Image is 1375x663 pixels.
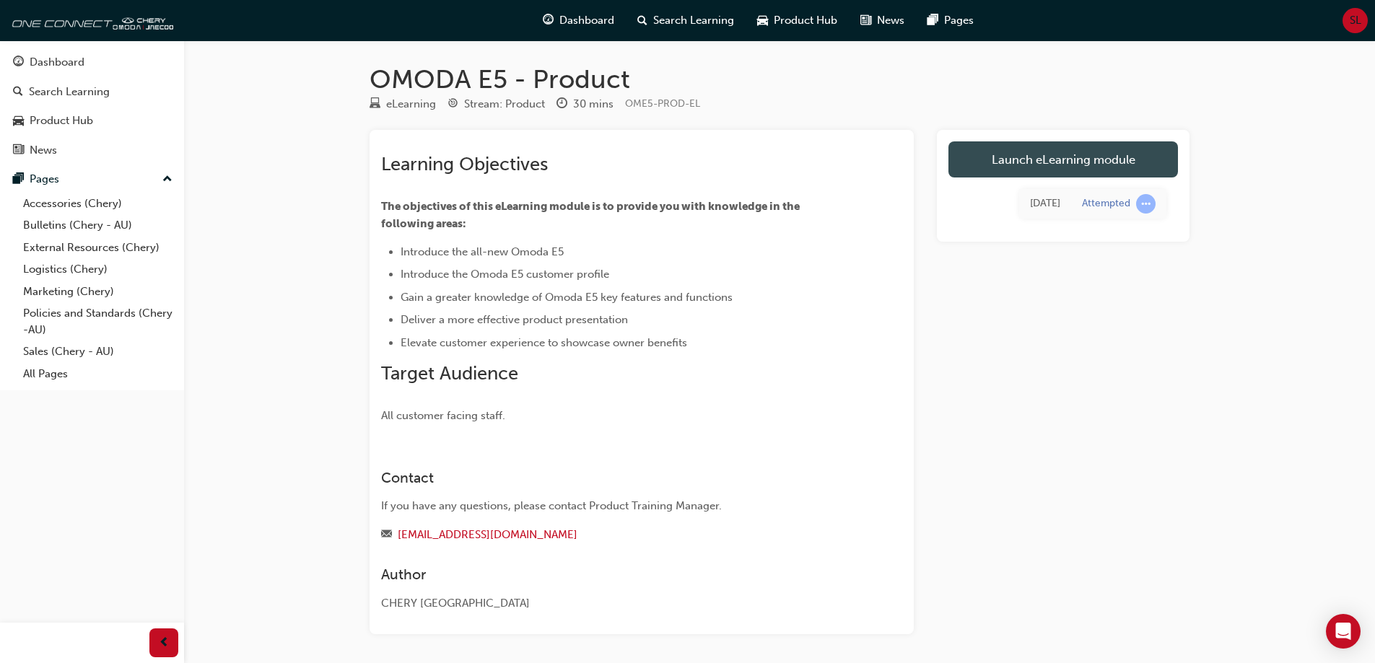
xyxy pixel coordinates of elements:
span: pages-icon [13,173,24,186]
a: guage-iconDashboard [531,6,626,35]
span: email-icon [381,529,392,542]
h3: Contact [381,470,850,486]
span: guage-icon [13,56,24,69]
span: guage-icon [543,12,554,30]
span: up-icon [162,170,173,189]
a: Sales (Chery - AU) [17,341,178,363]
div: 30 mins [573,96,614,113]
span: Gain a greater knowledge of Omoda E5 key features and functions [401,291,733,304]
a: External Resources (Chery) [17,237,178,259]
div: Stream [448,95,545,113]
div: eLearning [386,96,436,113]
span: clock-icon [556,98,567,111]
span: Learning Objectives [381,153,548,175]
span: search-icon [637,12,647,30]
a: Logistics (Chery) [17,258,178,281]
span: SL [1350,12,1361,29]
div: Duration [556,95,614,113]
button: Pages [6,166,178,193]
div: If you have any questions, please contact Product Training Manager. [381,498,850,514]
div: Sat Aug 23 2025 10:16:55 GMT+1000 (Australian Eastern Standard Time) [1030,196,1060,212]
span: prev-icon [159,634,170,652]
span: Introduce the Omoda E5 customer profile [401,268,609,281]
button: DashboardSearch LearningProduct HubNews [6,46,178,166]
a: news-iconNews [849,6,916,35]
span: Target Audience [381,362,518,385]
div: News [30,142,57,159]
span: learningRecordVerb_ATTEMPT-icon [1136,194,1156,214]
a: Product Hub [6,107,178,134]
div: Pages [30,171,59,188]
span: car-icon [757,12,768,30]
div: Attempted [1082,197,1130,211]
span: car-icon [13,115,24,128]
a: Accessories (Chery) [17,193,178,215]
span: Introduce the all-new Omoda E5 [401,245,564,258]
span: search-icon [13,86,23,99]
div: Stream: Product [464,96,545,113]
div: CHERY [GEOGRAPHIC_DATA] [381,595,850,612]
div: Open Intercom Messenger [1326,614,1361,649]
a: Search Learning [6,79,178,105]
h3: Author [381,566,850,583]
a: car-iconProduct Hub [746,6,849,35]
span: pages-icon [927,12,938,30]
button: SL [1343,8,1368,33]
div: Product Hub [30,113,93,129]
a: [EMAIL_ADDRESS][DOMAIN_NAME] [398,528,577,541]
span: All customer facing staff. [381,409,505,422]
span: Elevate customer experience to showcase owner benefits [401,336,687,349]
span: Dashboard [559,12,614,29]
span: Deliver a more effective product presentation [401,313,628,326]
div: Email [381,526,850,544]
a: News [6,137,178,164]
a: Policies and Standards (Chery -AU) [17,302,178,341]
span: The objectives of this eLearning module is to provide you with knowledge in the following areas: [381,200,802,230]
span: learningResourceType_ELEARNING-icon [370,98,380,111]
span: news-icon [13,144,24,157]
div: Dashboard [30,54,84,71]
a: search-iconSearch Learning [626,6,746,35]
img: oneconnect [7,6,173,35]
span: news-icon [860,12,871,30]
a: All Pages [17,363,178,385]
span: target-icon [448,98,458,111]
a: Dashboard [6,49,178,76]
a: Bulletins (Chery - AU) [17,214,178,237]
div: Type [370,95,436,113]
h1: OMODA E5 - Product [370,63,1190,95]
span: Learning resource code [625,97,700,110]
a: Marketing (Chery) [17,281,178,303]
a: pages-iconPages [916,6,985,35]
span: News [877,12,904,29]
div: Search Learning [29,84,110,100]
span: Search Learning [653,12,734,29]
a: Launch eLearning module [948,141,1178,177]
span: Product Hub [774,12,837,29]
span: Pages [944,12,974,29]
